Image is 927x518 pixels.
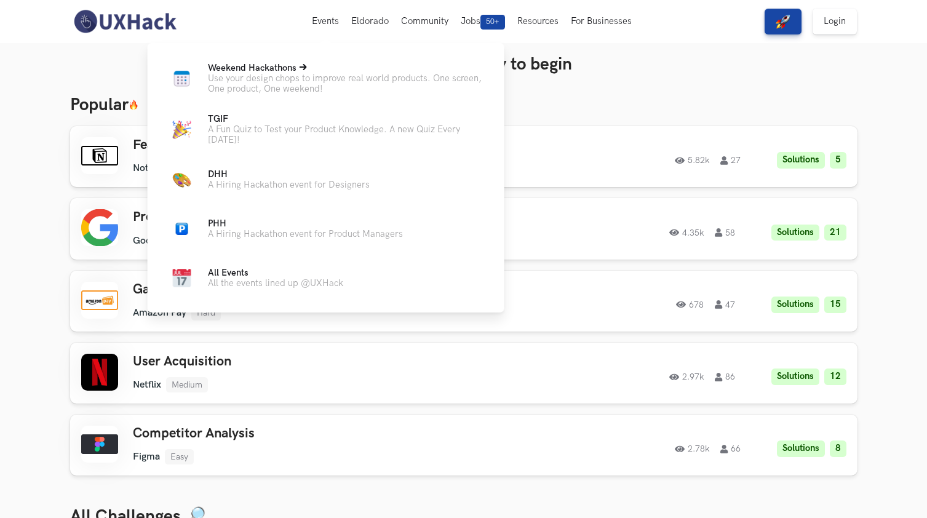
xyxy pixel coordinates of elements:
li: Notion [133,162,162,174]
a: CalendarAll EventsAll the events lined up @UXHack [167,263,485,293]
h3: Gain UPI Market Share [133,282,482,298]
a: Competitor AnalysisFigmaEasy2.78k66Solutions8 [70,415,857,476]
h3: Feature Set + Roadmap [133,137,482,153]
p: All the events lined up @UXHack [208,278,343,289]
li: Amazon Pay [133,307,186,319]
li: Hard [191,305,221,321]
span: 678 [676,300,704,309]
img: Color Palette [173,170,191,189]
span: 66 [720,445,741,453]
li: 12 [824,369,846,385]
a: Gain UPI Market ShareAmazon PayHard67847Solutions15 [70,271,857,332]
p: Use your design chops to improve real world products. One screen, One product, One weekend! [208,73,485,94]
a: Color PaletteDHHA Hiring Hackathon event for Designers [167,165,485,194]
span: DHH [208,169,228,180]
span: All Events [208,268,249,278]
h3: Competitor Analysis [133,426,482,442]
span: 5.82k [675,156,709,165]
li: 15 [824,297,846,313]
h3: User Acquisition [133,354,482,370]
span: 2.97k [669,373,704,381]
img: Party cap [173,121,191,139]
img: Calendar [173,269,191,287]
li: Solutions [771,297,819,313]
li: Solutions [771,225,819,241]
span: TGIF [208,114,228,124]
h3: Product Fit [133,209,482,225]
p: A Hiring Hackathon event for Product Managers [208,229,403,239]
li: Google [133,235,164,247]
li: Solutions [771,369,819,385]
img: 🔥 [129,100,138,110]
span: 58 [715,228,735,237]
img: Calendar new [173,70,191,88]
a: Party capTGIFA Fun Quiz to Test your Product Knowledge. A new Quiz Every [DATE]! [167,114,485,145]
span: PHH [208,218,226,229]
li: Easy [165,449,194,464]
a: Calendar newWeekend HackathonsUse your design chops to improve real world products. One screen, O... [167,63,485,94]
li: 21 [824,225,846,241]
li: Medium [166,377,208,392]
a: User AcquisitionNetflixMedium2.97k86Solutions12 [70,343,857,404]
h3: Select a Case Study to begin [70,54,857,75]
li: 5 [830,152,846,169]
a: Product FitGoogleMedium4.35k58Solutions21 [70,198,857,259]
p: A Hiring Hackathon event for Designers [208,180,370,190]
p: A Fun Quiz to Test your Product Knowledge. A new Quiz Every [DATE]! [208,124,485,145]
li: Solutions [777,440,825,457]
img: Parking [176,223,188,235]
li: Solutions [777,152,825,169]
span: 4.35k [669,228,704,237]
span: 47 [715,300,735,309]
span: 27 [720,156,741,165]
a: Feature Set + RoadmapNotionMedium5.82k27Solutions5 [70,126,857,187]
a: ParkingPHHA Hiring Hackathon event for Product Managers [167,214,485,244]
span: 86 [715,373,735,381]
span: 50+ [480,15,505,30]
h3: Popular [70,95,857,116]
li: Figma [133,451,160,463]
img: rocket [776,14,790,29]
a: Login [813,9,857,34]
img: UXHack-logo.png [70,9,180,34]
li: 8 [830,440,846,457]
li: Netflix [133,379,161,391]
span: 2.78k [675,445,709,453]
span: Weekend Hackathons [208,63,296,73]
